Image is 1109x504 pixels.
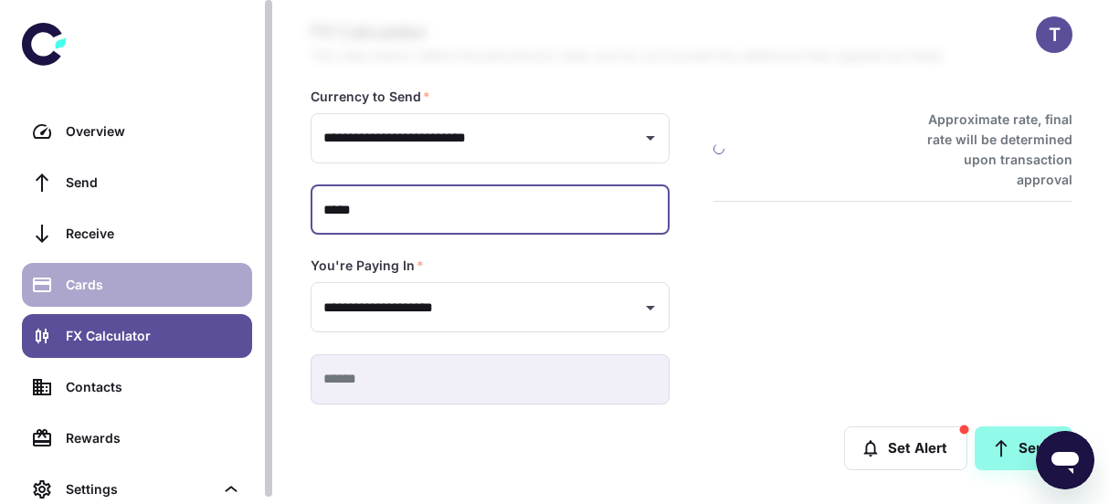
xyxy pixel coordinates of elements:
label: You're Paying In [311,257,424,275]
div: Send [66,173,241,193]
div: Cards [66,275,241,295]
div: FX Calculator [66,326,241,346]
label: Currency to Send [311,88,430,106]
div: Overview [66,121,241,142]
div: Contacts [66,377,241,397]
button: Set Alert [844,426,967,470]
a: FX Calculator [22,314,252,358]
div: Receive [66,224,241,244]
a: Rewards [22,416,252,460]
a: Contacts [22,365,252,409]
a: Send [22,161,252,205]
div: Rewards [66,428,241,448]
div: Settings [66,479,214,499]
button: Open [638,125,663,151]
button: T [1036,16,1072,53]
button: Open [638,295,663,320]
iframe: Button to launch messaging window [1036,431,1094,489]
a: Cards [22,263,252,307]
a: Send [975,426,1072,470]
a: Overview [22,110,252,153]
h6: Approximate rate, final rate will be determined upon transaction approval [911,110,1072,190]
a: Receive [22,212,252,256]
